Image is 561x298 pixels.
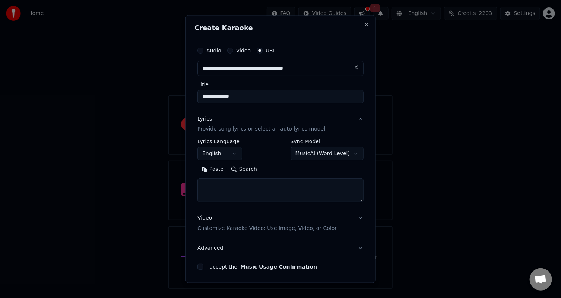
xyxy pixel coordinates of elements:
[197,163,227,175] button: Paste
[240,264,317,269] button: I accept the
[206,48,221,53] label: Audio
[194,24,367,31] h2: Create Karaoke
[197,139,364,208] div: LyricsProvide song lyrics or select an auto lyrics model
[197,81,364,87] label: Title
[197,214,337,232] div: Video
[291,139,364,144] label: Sync Model
[197,225,337,232] p: Customize Karaoke Video: Use Image, Video, or Color
[206,264,317,269] label: I accept the
[236,48,251,53] label: Video
[197,115,212,122] div: Lyrics
[197,238,364,258] button: Advanced
[197,208,364,238] button: VideoCustomize Karaoke Video: Use Image, Video, or Color
[197,125,325,133] p: Provide song lyrics or select an auto lyrics model
[197,139,242,144] label: Lyrics Language
[197,109,364,139] button: LyricsProvide song lyrics or select an auto lyrics model
[266,48,276,53] label: URL
[227,163,261,175] button: Search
